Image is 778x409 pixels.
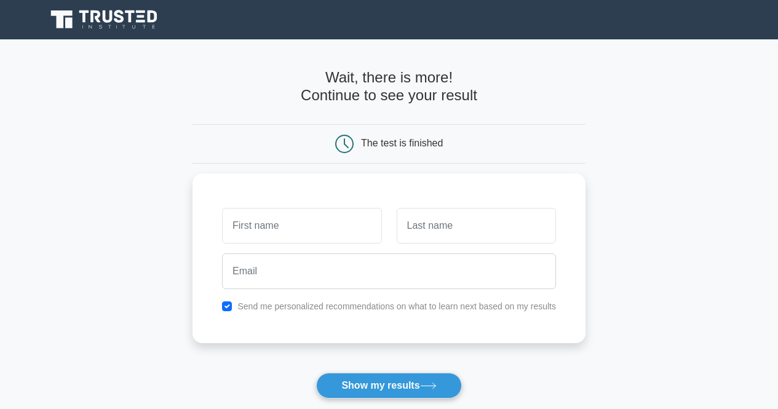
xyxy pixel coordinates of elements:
input: First name [222,208,381,244]
input: Last name [397,208,556,244]
input: Email [222,253,556,289]
div: The test is finished [361,138,443,148]
button: Show my results [316,373,461,399]
label: Send me personalized recommendations on what to learn next based on my results [237,301,556,311]
h4: Wait, there is more! Continue to see your result [193,69,585,105]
